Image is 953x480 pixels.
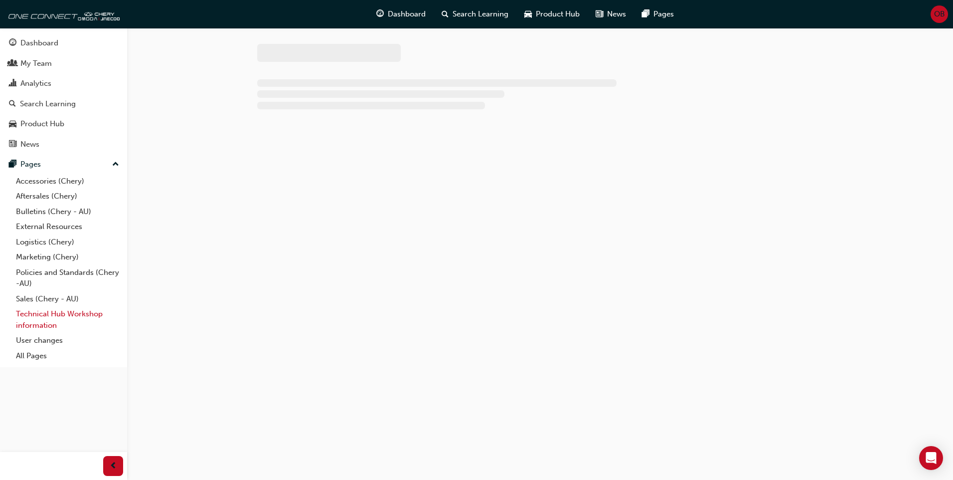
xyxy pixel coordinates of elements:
a: Product Hub [4,115,123,133]
span: pages-icon [642,8,649,20]
span: news-icon [9,140,16,149]
a: guage-iconDashboard [368,4,434,24]
span: Dashboard [388,8,426,20]
span: up-icon [112,158,119,171]
a: search-iconSearch Learning [434,4,516,24]
span: Product Hub [536,8,580,20]
span: car-icon [524,8,532,20]
a: User changes [12,333,123,348]
div: Analytics [20,78,51,89]
a: Dashboard [4,34,123,52]
span: Search Learning [453,8,508,20]
span: pages-icon [9,160,16,169]
span: news-icon [596,8,603,20]
a: Aftersales (Chery) [12,189,123,204]
a: News [4,135,123,154]
span: prev-icon [110,460,117,473]
a: news-iconNews [588,4,634,24]
span: guage-icon [376,8,384,20]
span: guage-icon [9,39,16,48]
a: Bulletins (Chery - AU) [12,204,123,220]
span: search-icon [442,8,449,20]
img: oneconnect [5,4,120,24]
a: My Team [4,54,123,73]
a: Logistics (Chery) [12,235,123,250]
a: Accessories (Chery) [12,174,123,189]
span: chart-icon [9,79,16,88]
div: Search Learning [20,98,76,110]
a: External Resources [12,219,123,235]
a: car-iconProduct Hub [516,4,588,24]
a: Search Learning [4,95,123,113]
a: Marketing (Chery) [12,249,123,265]
a: Sales (Chery - AU) [12,291,123,307]
div: Pages [20,159,41,170]
button: Pages [4,155,123,174]
span: OB [934,8,945,20]
span: News [607,8,626,20]
div: News [20,139,39,150]
a: Technical Hub Workshop information [12,306,123,333]
a: All Pages [12,348,123,364]
div: Open Intercom Messenger [919,446,943,470]
span: car-icon [9,120,16,129]
a: Policies and Standards (Chery -AU) [12,265,123,291]
button: DashboardMy TeamAnalyticsSearch LearningProduct HubNews [4,32,123,155]
span: search-icon [9,100,16,109]
div: My Team [20,58,52,69]
div: Dashboard [20,37,58,49]
div: Product Hub [20,118,64,130]
a: Analytics [4,74,123,93]
span: people-icon [9,59,16,68]
button: OB [931,5,948,23]
a: pages-iconPages [634,4,682,24]
span: Pages [653,8,674,20]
